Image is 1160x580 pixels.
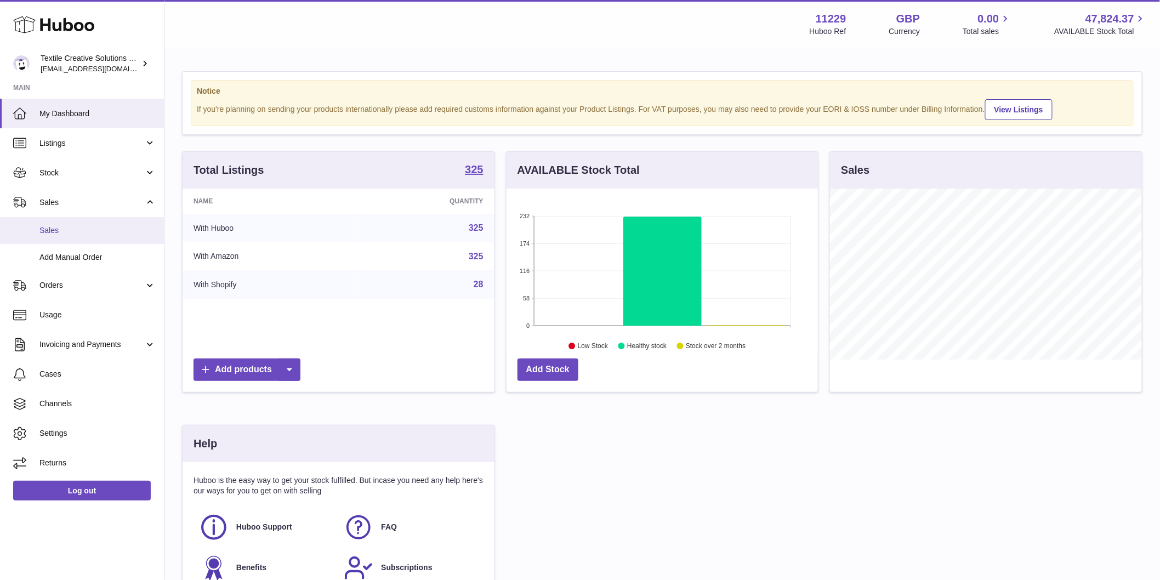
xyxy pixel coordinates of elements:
[194,359,300,381] a: Add products
[13,481,151,501] a: Log out
[13,55,30,72] img: sales@textilecreativesolutions.co.uk
[183,189,353,214] th: Name
[41,64,161,73] span: [EMAIL_ADDRESS][DOMAIN_NAME]
[183,242,353,271] td: With Amazon
[236,562,266,573] span: Benefits
[520,268,530,274] text: 116
[526,322,530,329] text: 0
[41,53,139,74] div: Textile Creative Solutions Limited
[518,359,578,381] a: Add Stock
[963,12,1011,37] a: 0.00 Total sales
[578,343,609,350] text: Low Stock
[474,280,484,289] a: 28
[39,369,156,379] span: Cases
[197,98,1128,120] div: If you're planning on sending your products internationally please add required customs informati...
[963,26,1011,37] span: Total sales
[39,109,156,119] span: My Dashboard
[39,197,144,208] span: Sales
[197,86,1128,96] strong: Notice
[978,12,999,26] span: 0.00
[627,343,667,350] text: Healthy stock
[353,189,494,214] th: Quantity
[39,428,156,439] span: Settings
[1085,12,1134,26] span: 47,824.37
[183,270,353,299] td: With Shopify
[465,164,483,175] strong: 325
[841,163,869,178] h3: Sales
[1054,26,1147,37] span: AVAILABLE Stock Total
[183,214,353,242] td: With Huboo
[465,164,483,177] a: 325
[39,399,156,409] span: Channels
[889,26,920,37] div: Currency
[39,168,144,178] span: Stock
[39,252,156,263] span: Add Manual Order
[985,99,1053,120] a: View Listings
[520,213,530,219] text: 232
[816,12,846,26] strong: 11229
[194,436,217,451] h3: Help
[686,343,746,350] text: Stock over 2 months
[39,458,156,468] span: Returns
[1054,12,1147,37] a: 47,824.37 AVAILABLE Stock Total
[520,240,530,247] text: 174
[39,310,156,320] span: Usage
[381,522,397,532] span: FAQ
[199,513,333,542] a: Huboo Support
[39,225,156,236] span: Sales
[381,562,432,573] span: Subscriptions
[523,295,530,302] text: 58
[194,163,264,178] h3: Total Listings
[39,138,144,149] span: Listings
[194,475,484,496] p: Huboo is the easy way to get your stock fulfilled. But incase you need any help here's our ways f...
[39,280,144,291] span: Orders
[469,223,484,232] a: 325
[469,252,484,261] a: 325
[896,12,920,26] strong: GBP
[810,26,846,37] div: Huboo Ref
[518,163,640,178] h3: AVAILABLE Stock Total
[236,522,292,532] span: Huboo Support
[39,339,144,350] span: Invoicing and Payments
[344,513,477,542] a: FAQ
